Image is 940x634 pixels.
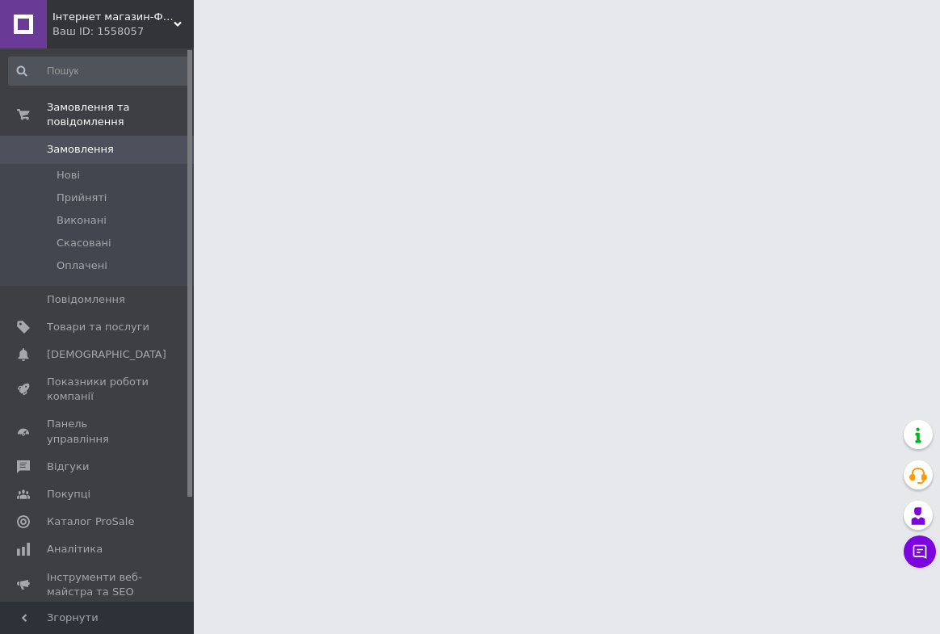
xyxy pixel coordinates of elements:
span: Каталог ProSale [47,514,134,529]
span: Скасовані [57,236,111,250]
span: Замовлення [47,142,114,157]
span: Інструменти веб-майстра та SEO [47,570,149,599]
span: Оплачені [57,258,107,273]
span: Повідомлення [47,292,125,307]
span: Показники роботи компанії [47,375,149,404]
div: Ваш ID: 1558057 [52,24,194,39]
span: Товари та послуги [47,320,149,334]
span: Замовлення та повідомлення [47,100,194,129]
span: Прийняті [57,191,107,205]
span: Виконані [57,213,107,228]
span: Інтернет магазин-Фантастичний букет [52,10,174,24]
span: Нові [57,168,80,183]
input: Пошук [8,57,190,86]
span: Покупці [47,487,90,502]
span: Відгуки [47,460,89,474]
span: Панель управління [47,417,149,446]
button: Чат з покупцем [904,535,936,568]
span: Аналітика [47,542,103,556]
span: [DEMOGRAPHIC_DATA] [47,347,166,362]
